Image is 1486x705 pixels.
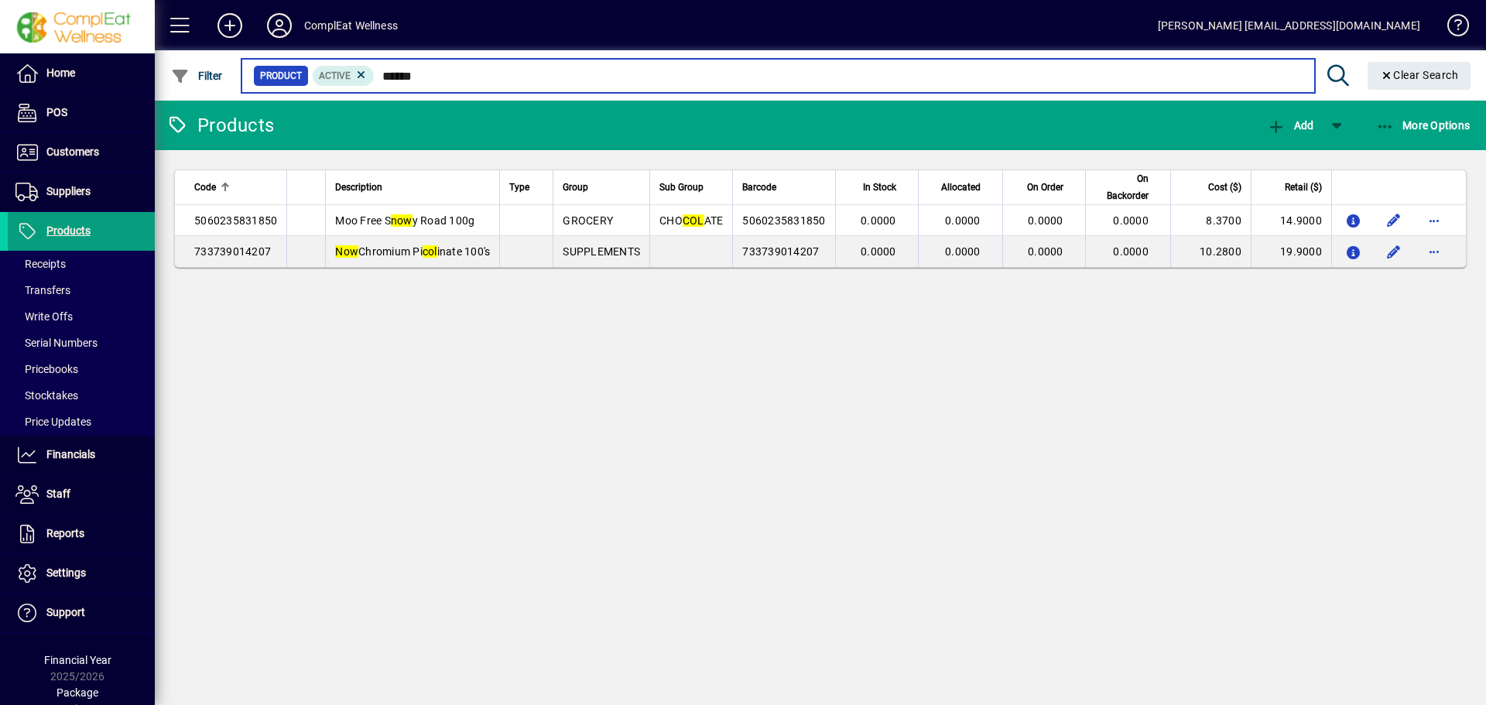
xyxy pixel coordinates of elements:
button: More options [1422,208,1447,233]
span: Serial Numbers [15,337,98,349]
a: Knowledge Base [1436,3,1467,53]
button: Edit [1382,239,1406,264]
span: 0.0000 [861,214,896,227]
a: Write Offs [8,303,155,330]
span: Write Offs [15,310,73,323]
span: Staff [46,488,70,500]
a: Financials [8,436,155,474]
span: 0.0000 [1028,245,1063,258]
span: Customers [46,145,99,158]
a: Support [8,594,155,632]
span: Price Updates [15,416,91,428]
span: Moo Free S y Road 100g [335,214,474,227]
span: Receipts [15,258,66,270]
span: Active [319,70,351,81]
span: Code [194,179,216,196]
span: SUPPLEMENTS [563,245,640,258]
span: CHO ATE [659,214,723,227]
span: 0.0000 [1113,214,1149,227]
span: Pricebooks [15,363,78,375]
span: Package [56,686,98,699]
span: Support [46,606,85,618]
button: Clear [1368,62,1471,90]
mat-chip: Activation Status: Active [313,66,375,86]
td: 10.2800 [1170,236,1251,267]
span: Stocktakes [15,389,78,402]
span: 0.0000 [861,245,896,258]
span: Home [46,67,75,79]
em: now [391,214,413,227]
span: Products [46,224,91,237]
a: Serial Numbers [8,330,155,356]
div: Description [335,179,490,196]
em: col [423,245,437,258]
span: In Stock [863,179,896,196]
div: On Order [1012,179,1077,196]
span: More Options [1376,119,1471,132]
a: Pricebooks [8,356,155,382]
a: Home [8,54,155,93]
a: Staff [8,475,155,514]
a: Stocktakes [8,382,155,409]
span: Group [563,179,588,196]
a: Reports [8,515,155,553]
span: Cost ($) [1208,179,1241,196]
span: Reports [46,527,84,539]
td: 8.3700 [1170,205,1251,236]
div: Type [509,179,543,196]
span: 5060235831850 [194,214,277,227]
span: Clear Search [1380,69,1459,81]
span: On Backorder [1095,170,1149,204]
em: Now [335,245,358,258]
button: Add [205,12,255,39]
span: Chromium Pi inate 100's [335,245,490,258]
span: GROCERY [563,214,613,227]
button: Profile [255,12,304,39]
a: Suppliers [8,173,155,211]
span: Type [509,179,529,196]
span: 0.0000 [1028,214,1063,227]
a: Settings [8,554,155,593]
td: 19.9000 [1251,236,1331,267]
span: Transfers [15,284,70,296]
span: On Order [1027,179,1063,196]
span: POS [46,106,67,118]
div: Allocated [928,179,995,196]
em: COL [683,214,704,227]
div: Products [166,113,274,138]
span: Description [335,179,382,196]
span: Allocated [941,179,981,196]
span: Barcode [742,179,776,196]
a: Receipts [8,251,155,277]
a: Transfers [8,277,155,303]
span: 0.0000 [945,245,981,258]
span: 733739014207 [194,245,271,258]
span: 5060235831850 [742,214,825,227]
button: Filter [167,62,227,90]
div: ComplEat Wellness [304,13,398,38]
td: 14.9000 [1251,205,1331,236]
a: Customers [8,133,155,172]
span: Suppliers [46,185,91,197]
span: 0.0000 [1113,245,1149,258]
a: POS [8,94,155,132]
div: [PERSON_NAME] [EMAIL_ADDRESS][DOMAIN_NAME] [1158,13,1420,38]
div: Group [563,179,640,196]
button: Add [1263,111,1317,139]
div: Sub Group [659,179,723,196]
span: 0.0000 [945,214,981,227]
button: More options [1422,239,1447,264]
span: Product [260,68,302,84]
div: Code [194,179,277,196]
button: More Options [1372,111,1474,139]
span: Financials [46,448,95,460]
span: 733739014207 [742,245,819,258]
span: Retail ($) [1285,179,1322,196]
a: Price Updates [8,409,155,435]
span: Add [1267,119,1313,132]
span: Filter [171,70,223,82]
span: Settings [46,566,86,579]
div: Barcode [742,179,825,196]
button: Edit [1382,208,1406,233]
div: On Backorder [1095,170,1162,204]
